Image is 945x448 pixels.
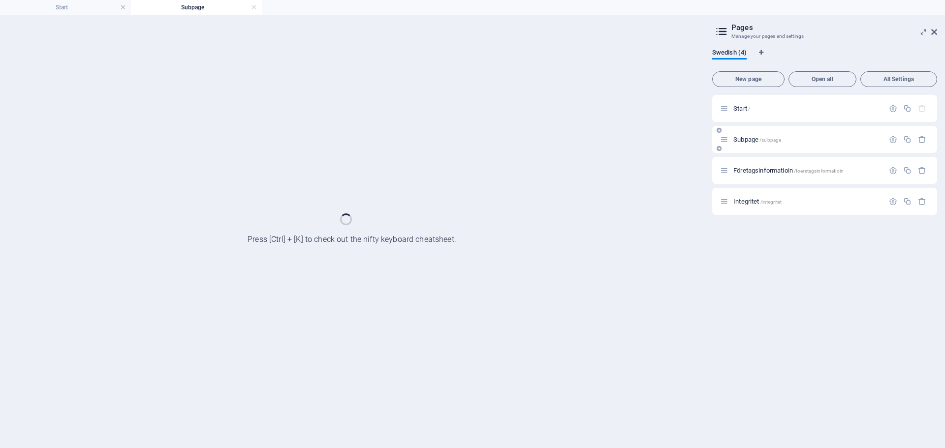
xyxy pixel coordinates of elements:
[788,71,856,87] button: Open all
[131,2,262,13] h4: Subpage
[733,198,782,205] span: Click to open page
[733,136,781,143] span: Click to open page
[903,197,912,206] div: Duplicate
[731,32,917,41] h3: Manage your pages and settings
[903,135,912,144] div: Duplicate
[903,166,912,175] div: Duplicate
[918,197,926,206] div: Remove
[903,104,912,113] div: Duplicate
[889,197,897,206] div: Settings
[865,76,933,82] span: All Settings
[889,166,897,175] div: Settings
[733,167,844,174] span: Click to open page
[712,49,937,67] div: Language Tabs
[860,71,937,87] button: All Settings
[733,105,750,112] span: Click to open page
[918,104,926,113] div: The startpage cannot be deleted
[730,167,884,174] div: Företagsinformatioin/foeretagsinformatioin
[760,199,782,205] span: /integritet
[748,106,750,112] span: /
[712,71,785,87] button: New page
[794,168,844,174] span: /foeretagsinformatioin
[730,105,884,112] div: Start/
[759,137,781,143] span: /subpage
[730,198,884,205] div: Integritet/integritet
[712,47,747,60] span: Swedish (4)
[793,76,852,82] span: Open all
[918,135,926,144] div: Remove
[731,23,937,32] h2: Pages
[730,136,884,143] div: Subpage/subpage
[889,135,897,144] div: Settings
[717,76,780,82] span: New page
[918,166,926,175] div: Remove
[889,104,897,113] div: Settings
